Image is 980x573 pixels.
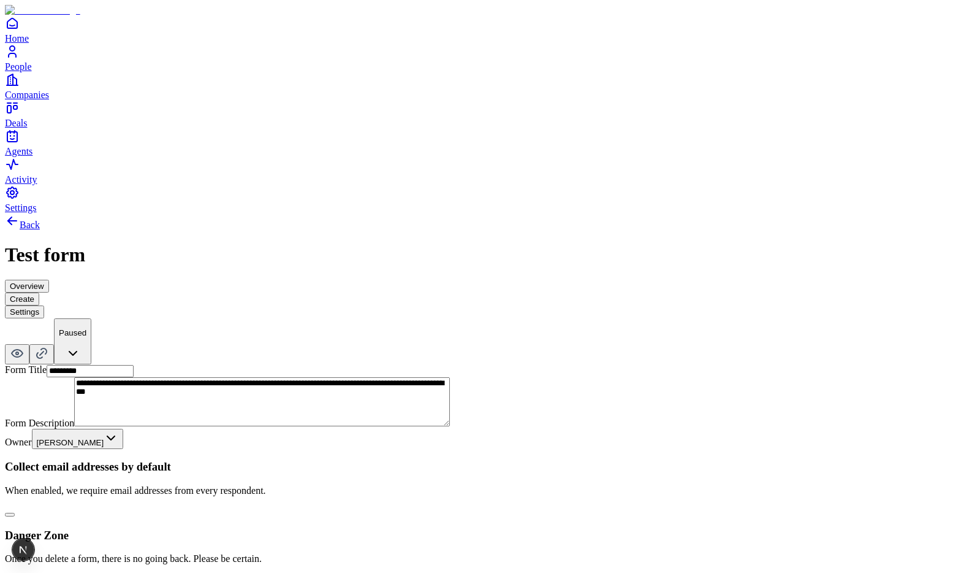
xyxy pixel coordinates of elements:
[5,553,975,564] p: Once you delete a form, there is no going back. Please be certain.
[5,129,975,156] a: Agents
[5,174,37,185] span: Activity
[5,306,44,318] button: Settings
[5,44,975,72] a: People
[5,5,80,16] img: Item Brain Logo
[5,437,32,447] label: Owner
[5,418,74,428] label: Form Description
[5,90,49,100] span: Companies
[5,460,975,474] h3: Collect email addresses by default
[5,485,975,496] p: When enabled, we require email addresses from every respondent.
[5,280,49,293] button: Overview
[5,118,27,128] span: Deals
[5,33,29,44] span: Home
[5,157,975,185] a: Activity
[5,61,32,72] span: People
[5,16,975,44] a: Home
[5,244,975,266] h1: Test form
[5,364,47,375] label: Form Title
[5,101,975,128] a: Deals
[5,529,975,542] h3: Danger Zone
[5,146,32,156] span: Agents
[5,293,39,306] button: Create
[5,202,37,213] span: Settings
[5,220,40,230] a: Back
[5,185,975,213] a: Settings
[5,72,975,100] a: Companies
